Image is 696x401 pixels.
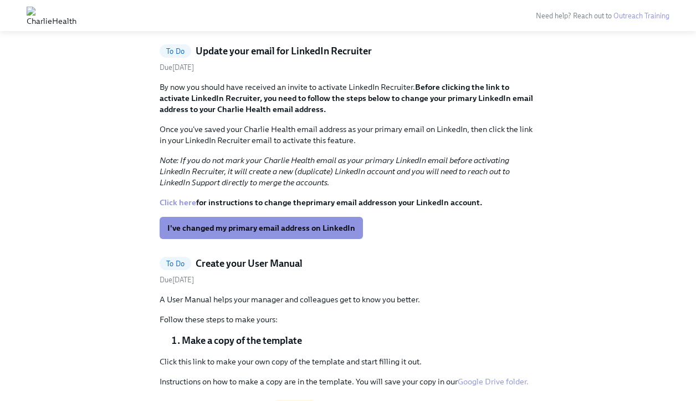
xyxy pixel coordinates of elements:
[160,82,533,114] strong: Before clicking the link to activate LinkedIn Recruiter, you need to follow the steps below to ch...
[160,257,536,285] a: To DoCreate your User ManualDue[DATE]
[458,377,529,387] a: Google Drive folder.
[160,217,363,239] button: I've changed my primary email address on LinkedIn
[160,260,191,268] span: To Do
[160,44,536,73] a: To DoUpdate your email for LinkedIn RecruiterDue[DATE]
[196,44,372,58] h5: Update your email for LinkedIn Recruiter
[160,376,536,387] p: Instructions on how to make a copy are in the template. You will save your copy in our
[613,12,669,20] a: Outreach Training
[306,197,387,207] strong: primary email address
[160,356,536,367] p: Click this link to make your own copy of the template and start filling it out.
[160,197,482,207] strong: for instructions to change the on your LinkedIn account.
[160,197,196,207] a: Click here
[160,124,536,146] p: Once you've saved your Charlie Health email address as your primary email on LinkedIn, then click...
[167,222,355,234] span: I've changed my primary email address on LinkedIn
[196,257,303,270] h5: Create your User Manual
[160,314,536,325] p: Follow these steps to make yours:
[27,7,76,24] img: CharlieHealth
[160,82,536,115] p: By now you should have received an invite to activate LinkedIn Recruiter.
[160,63,194,72] span: Saturday, October 11th 2025, 10:00 am
[160,155,510,187] em: Note: If you do not mark your Charlie Health email as your primary LinkedIn email before activati...
[160,294,536,305] p: A User Manual helps your manager and colleagues get to know you better.
[160,276,194,284] span: Thursday, October 9th 2025, 10:00 am
[536,12,669,20] span: Need help? Reach out to
[182,334,536,347] li: Make a copy of the template
[160,47,191,55] span: To Do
